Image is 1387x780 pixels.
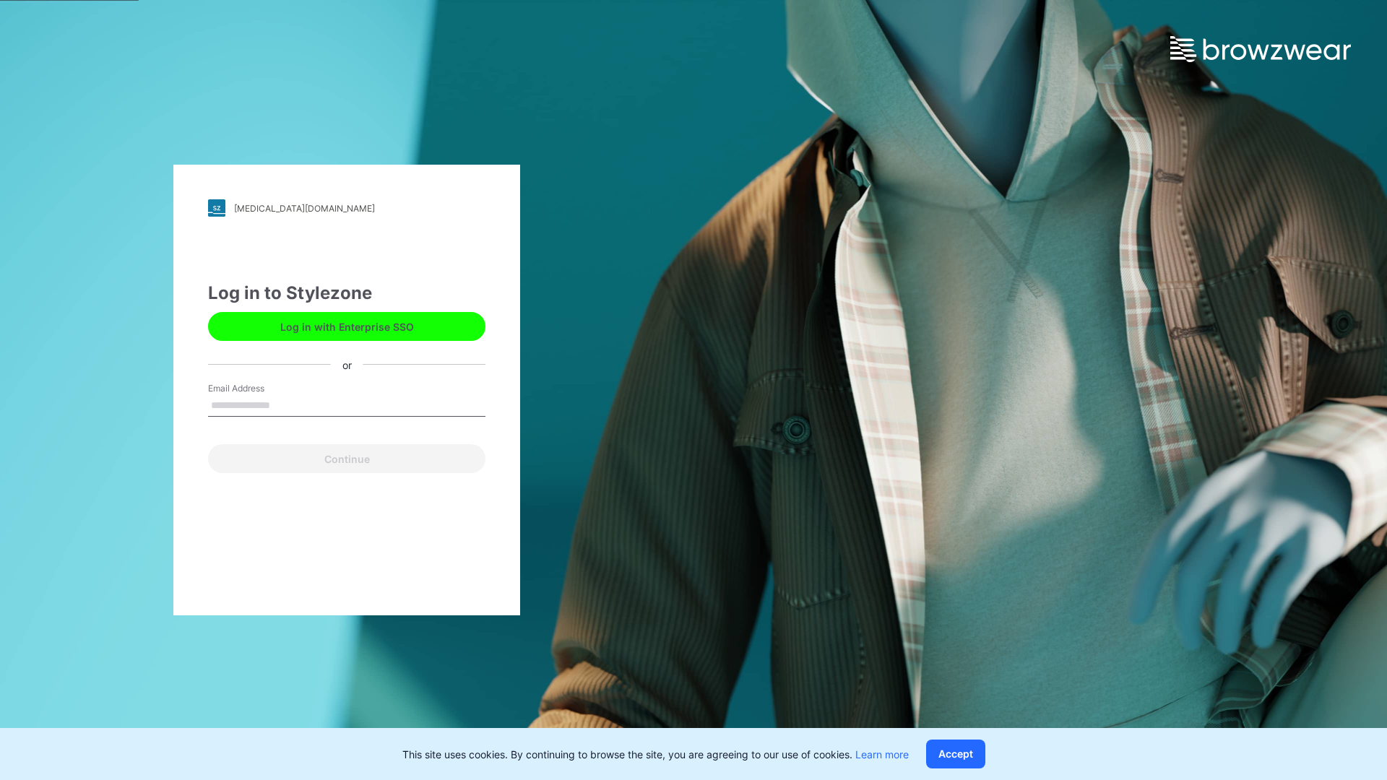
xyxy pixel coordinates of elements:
[208,382,309,395] label: Email Address
[208,199,225,217] img: stylezone-logo.562084cfcfab977791bfbf7441f1a819.svg
[1170,36,1351,62] img: browzwear-logo.e42bd6dac1945053ebaf764b6aa21510.svg
[234,203,375,214] div: [MEDICAL_DATA][DOMAIN_NAME]
[208,280,485,306] div: Log in to Stylezone
[208,199,485,217] a: [MEDICAL_DATA][DOMAIN_NAME]
[208,312,485,341] button: Log in with Enterprise SSO
[855,748,909,760] a: Learn more
[331,357,363,372] div: or
[402,747,909,762] p: This site uses cookies. By continuing to browse the site, you are agreeing to our use of cookies.
[926,740,985,768] button: Accept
